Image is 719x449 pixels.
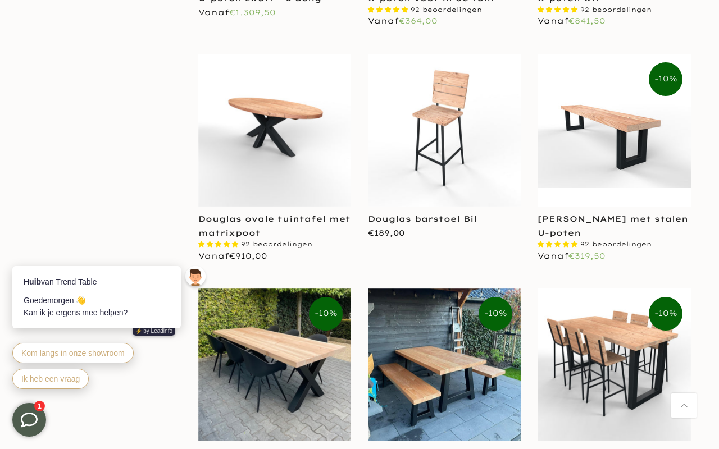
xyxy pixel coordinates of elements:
a: Terug naar boven [671,393,697,418]
span: 4.87 stars [538,240,580,248]
span: €189,00 [368,228,404,238]
span: €319,50 [568,251,606,261]
iframe: toggle-frame [1,392,57,448]
span: -10% [649,62,682,96]
span: Vanaf [198,251,267,261]
span: -10% [649,297,682,331]
a: [PERSON_NAME] met stalen U-poten [538,214,688,238]
span: €364,00 [399,16,438,26]
span: 92 beoordelingen [580,240,652,248]
span: -10% [309,297,343,331]
span: 92 beoordelingen [580,6,652,13]
span: 4.87 stars [538,6,580,13]
span: Vanaf [538,251,606,261]
span: -10% [479,297,512,331]
span: €841,50 [568,16,606,26]
iframe: bot-iframe [1,212,220,403]
span: Vanaf [198,7,276,17]
span: Vanaf [538,16,606,26]
span: 4.87 stars [368,6,411,13]
a: Douglas ovale tuintafel met matrixpoot [198,214,351,238]
span: 92 beoordelingen [411,6,482,13]
a: Douglas barstoel Bil [368,214,477,224]
span: Vanaf [368,16,438,26]
span: 92 beoordelingen [241,240,312,248]
span: €1.309,50 [229,7,276,17]
span: €910,00 [229,251,267,261]
img: Ovale douglas tuintafel - stalen matrixpoot zwart [198,54,351,207]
